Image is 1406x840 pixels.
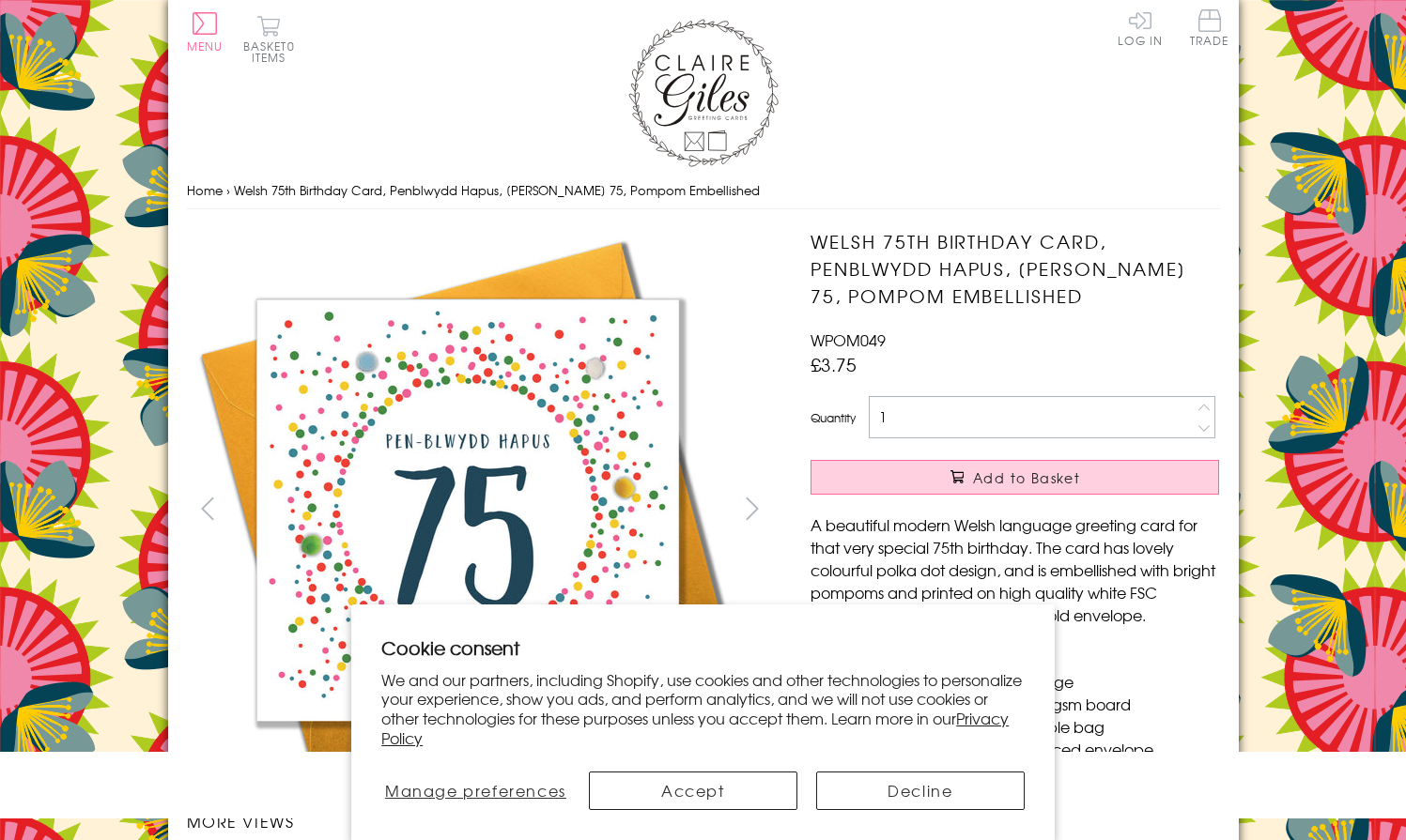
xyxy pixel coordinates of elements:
[811,409,856,426] label: Quantity
[226,181,230,199] span: ›
[187,228,750,791] img: Welsh 75th Birthday Card, Penblwydd Hapus, Dotty 75, Pompom Embellished
[811,351,857,377] span: £3.75
[381,707,1009,749] a: Privacy Policy
[381,634,1025,661] h2: Cookie consent
[811,228,1219,309] h1: Welsh 75th Birthday Card, Penblwydd Hapus, [PERSON_NAME] 75, Pompom Embellished
[628,19,779,167] img: Claire Giles Greetings Cards
[1118,9,1163,46] a: Log In
[234,181,760,199] span: Welsh 75th Birthday Card, Penblwydd Hapus, [PERSON_NAME] 75, Pompom Embellished
[973,468,1080,487] span: Add to Basket
[187,38,224,54] span: Menu
[731,487,773,529] button: next
[187,810,774,832] h3: More views
[187,172,1220,210] nav: breadcrumbs
[811,328,886,351] span: WPOM049
[187,487,229,529] button: prev
[243,15,295,63] button: Basket0 items
[187,181,223,199] a: Home
[816,771,1025,810] button: Decline
[589,771,797,810] button: Accept
[381,670,1025,748] p: We and our partners, including Shopify, use cookies and other technologies to personalize your ex...
[385,779,566,802] span: Manage preferences
[1190,9,1229,50] a: Trade
[381,771,569,810] button: Manage preferences
[252,38,295,66] span: 0 items
[811,460,1219,495] button: Add to Basket
[811,513,1219,626] p: A beautiful modern Welsh language greeting card for that very special 75th birthday. The card has...
[187,12,224,52] button: Menu
[1190,9,1229,46] span: Trade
